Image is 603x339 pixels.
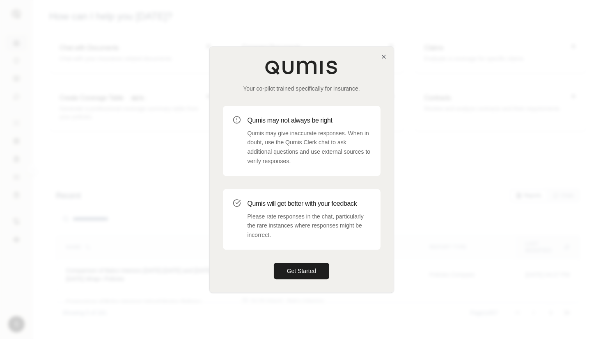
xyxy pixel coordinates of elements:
[248,212,371,240] p: Please rate responses in the chat, particularly the rare instances where responses might be incor...
[248,116,371,125] h3: Qumis may not always be right
[223,84,381,93] p: Your co-pilot trained specifically for insurance.
[265,60,339,75] img: Qumis Logo
[248,199,371,209] h3: Qumis will get better with your feedback
[248,129,371,166] p: Qumis may give inaccurate responses. When in doubt, use the Qumis Clerk chat to ask additional qu...
[274,263,330,279] button: Get Started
